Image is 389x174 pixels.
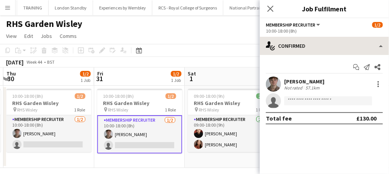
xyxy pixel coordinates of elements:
[187,74,196,83] span: 1
[41,33,52,39] span: Jobs
[256,93,267,99] span: 2/2
[17,0,49,15] button: TRAINING
[171,71,182,77] span: 1/2
[284,85,304,91] div: Not rated
[24,33,33,39] span: Edit
[75,93,85,99] span: 1/2
[103,93,134,99] span: 10:00-18:00 (8h)
[21,31,36,41] a: Edit
[166,93,176,99] span: 1/2
[3,31,20,41] a: View
[13,93,43,99] span: 10:00-18:00 (8h)
[49,0,93,15] button: London Standby
[38,31,55,41] a: Jobs
[6,70,16,77] span: Thu
[188,115,273,152] app-card-role: Membership Recruiter2/209:00-18:00 (9h)[PERSON_NAME][PERSON_NAME]
[165,107,176,113] span: 1 Role
[93,0,152,15] button: Experiences by Wembley
[266,114,292,122] div: Total fee
[6,18,82,30] h1: RHS Garden Wisley
[6,89,92,152] app-job-card: 10:00-18:00 (8h)1/2RHS Garden Wisley RHS Wisley1 RoleMembership Recruiter1/210:00-18:00 (8h)[PERS...
[223,0,295,15] button: National Portrait Gallery (NPG)
[5,74,16,83] span: 30
[97,70,103,77] span: Fri
[266,22,321,28] button: Membership Recruiter
[260,37,389,55] div: Confirmed
[97,100,182,107] h3: RHS Garden Wisley
[194,93,225,99] span: 09:00-18:00 (9h)
[74,107,85,113] span: 1 Role
[57,31,80,41] a: Comms
[96,74,103,83] span: 31
[80,71,91,77] span: 1/2
[25,59,44,65] span: Week 44
[6,115,92,152] app-card-role: Membership Recruiter1/210:00-18:00 (8h)[PERSON_NAME]
[6,100,92,107] h3: RHS Garden Wisley
[60,33,77,39] span: Comms
[284,78,324,85] div: [PERSON_NAME]
[6,58,24,66] div: [DATE]
[266,22,315,28] span: Membership Recruiter
[372,22,383,28] span: 1/2
[188,70,196,77] span: Sat
[97,89,182,154] app-job-card: 10:00-18:00 (8h)1/2RHS Garden Wisley RHS Wisley1 RoleMembership Recruiter1/210:00-18:00 (8h)[PERS...
[188,89,273,152] app-job-card: 09:00-18:00 (9h)2/2RHS Garden Wisley RHS Wisley1 RoleMembership Recruiter2/209:00-18:00 (9h)[PERS...
[152,0,223,15] button: RCS - Royal College of Surgeons
[108,107,129,113] span: RHS Wisley
[188,100,273,107] h3: RHS Garden Wisley
[171,77,181,83] div: 1 Job
[6,33,17,39] span: View
[81,77,90,83] div: 1 Job
[256,107,267,113] span: 1 Role
[97,115,182,154] app-card-role: Membership Recruiter1/210:00-18:00 (8h)[PERSON_NAME]
[17,107,38,113] span: RHS Wisley
[260,4,389,14] h3: Job Fulfilment
[304,85,321,91] div: 57.1km
[357,114,377,122] div: £130.00
[199,107,220,113] span: RHS Wisley
[266,28,383,34] div: 10:00-18:00 (8h)
[47,59,55,65] div: BST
